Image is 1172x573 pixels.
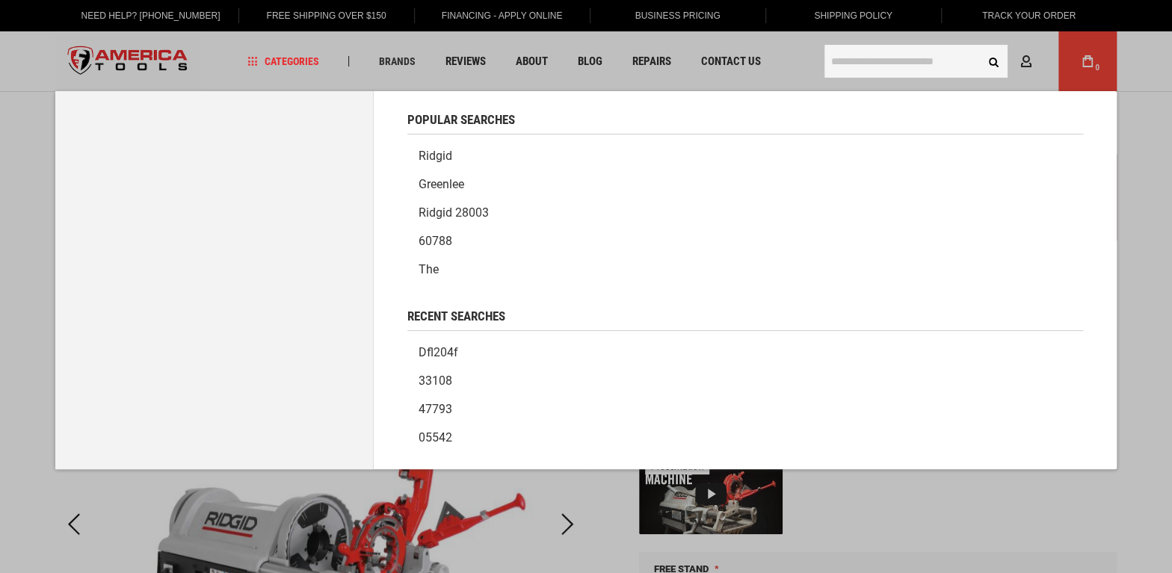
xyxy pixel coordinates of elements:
a: 47793 [407,395,1083,424]
span: Categories [247,56,319,66]
a: Categories [241,52,326,72]
a: Greenlee [407,170,1083,199]
a: 33108 [407,367,1083,395]
a: Ridgid [407,142,1083,170]
span: Brands [379,56,416,66]
button: Search [979,47,1008,75]
span: Recent Searches [407,310,505,323]
a: 60788 [407,227,1083,255]
a: 05542 [407,424,1083,452]
a: Brands [372,52,422,72]
a: The [407,255,1083,284]
a: Ridgid 28003 [407,199,1083,227]
a: dfl204f [407,338,1083,367]
span: Popular Searches [407,114,515,126]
